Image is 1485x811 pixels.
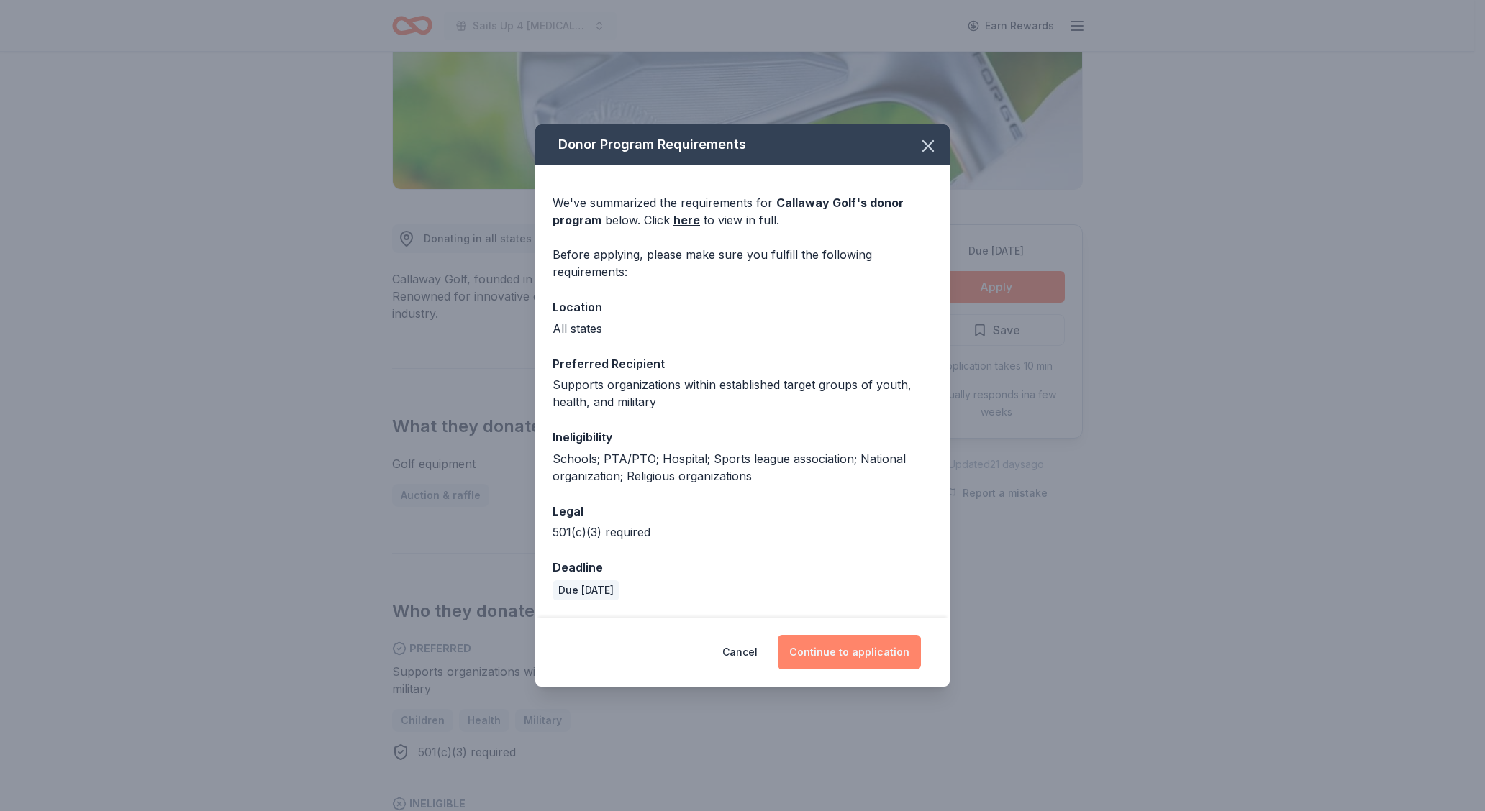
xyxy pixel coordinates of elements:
[778,635,921,669] button: Continue to application
[553,502,932,521] div: Legal
[553,246,932,280] div: Before applying, please make sure you fulfill the following requirements:
[722,635,758,669] button: Cancel
[553,354,932,373] div: Preferred Recipient
[553,298,932,316] div: Location
[535,124,950,165] div: Donor Program Requirements
[553,523,932,541] div: 501(c)(3) required
[553,194,932,229] div: We've summarized the requirements for below. Click to view in full.
[553,376,932,411] div: Supports organizations within established target groups of youth, health, and military
[553,558,932,577] div: Deadline
[553,320,932,337] div: All states
[553,428,932,446] div: Ineligibility
[553,580,619,600] div: Due [DATE]
[673,211,700,229] a: here
[553,450,932,485] div: Schools; PTA/PTO; Hospital; Sports league association; National organization; Religious organizat...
